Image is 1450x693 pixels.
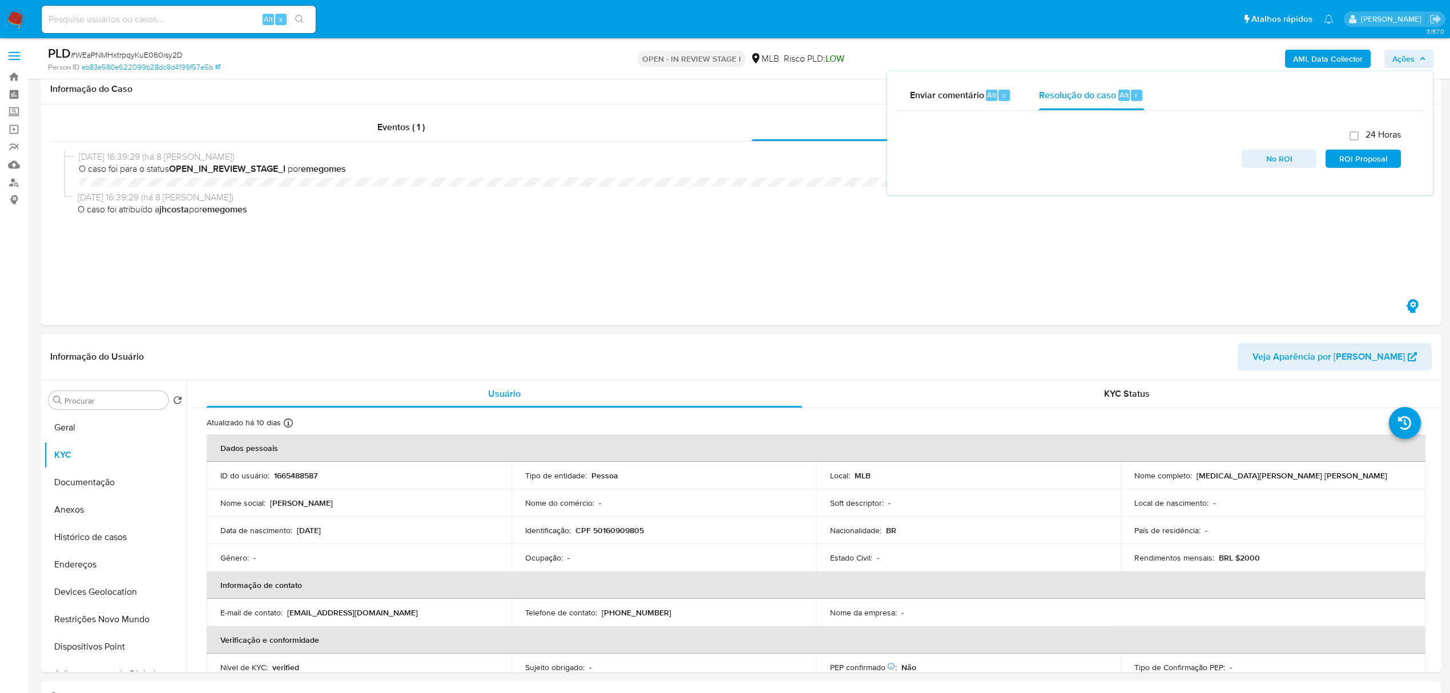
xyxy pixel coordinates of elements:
[488,387,521,400] span: Usuário
[264,14,273,25] span: Alt
[1213,498,1215,508] p: -
[1252,343,1405,370] span: Veja Aparência por [PERSON_NAME]
[599,498,601,508] p: -
[270,498,333,508] p: [PERSON_NAME]
[1242,150,1317,168] button: No ROI
[220,607,283,618] p: E-mail de contato :
[1361,14,1425,25] p: jhonata.costa@mercadolivre.com
[159,203,189,216] b: jhcosta
[525,525,571,535] p: Identificação :
[855,470,871,481] p: MLB
[1002,90,1006,100] span: c
[901,662,916,672] p: Não
[173,396,182,408] button: Retornar ao pedido padrão
[910,88,984,101] span: Enviar comentário
[297,525,321,535] p: [DATE]
[220,525,292,535] p: Data de nascimento :
[1197,470,1387,481] p: [MEDICAL_DATA][PERSON_NAME] [PERSON_NAME]
[525,470,587,481] p: Tipo de entidade :
[1366,129,1401,140] span: 24 Horas
[42,12,316,27] input: Pesquise usuários ou casos...
[575,525,644,535] p: CPF 50160909805
[207,626,1425,654] th: Verificação e conformidade
[78,191,1413,204] span: [DATE] 16:39:29 (há 8 [PERSON_NAME])
[1134,470,1192,481] p: Nome completo :
[274,470,317,481] p: 1665488587
[1205,525,1207,535] p: -
[169,162,285,175] b: OPEN_IN_REVIEW_STAGE_I
[567,553,570,563] p: -
[750,53,779,65] div: MLB
[44,660,187,688] button: Adiantamentos de Dinheiro
[1230,662,1232,672] p: -
[44,469,187,496] button: Documentação
[830,498,884,508] p: Soft descriptor :
[525,498,594,508] p: Nome do comércio :
[784,53,844,65] span: Risco PLD:
[1384,50,1434,68] button: Ações
[288,11,311,27] button: search-icon
[830,553,872,563] p: Estado Civil :
[44,578,187,606] button: Devices Geolocation
[1219,553,1260,563] p: BRL $2000
[377,120,425,134] span: Eventos ( 1 )
[287,607,418,618] p: [EMAIL_ADDRESS][DOMAIN_NAME]
[1039,88,1116,101] span: Resolução do caso
[48,62,79,72] b: Person ID
[207,417,281,428] p: Atualizado há 10 dias
[44,523,187,551] button: Histórico de casos
[78,203,1413,216] span: O caso foi atribuído a por
[53,396,62,405] button: Procurar
[272,662,299,672] p: verified
[1134,662,1225,672] p: Tipo de Confirmação PEP :
[79,163,1413,175] span: O caso foi para o status por
[220,553,249,563] p: Gênero :
[830,662,897,672] p: PEP confirmado :
[886,525,896,535] p: BR
[79,151,1413,163] span: [DATE] 16:39:29 (há 8 [PERSON_NAME])
[602,607,671,618] p: [PHONE_NUMBER]
[279,14,283,25] span: s
[207,571,1425,599] th: Informação de contato
[877,553,879,563] p: -
[825,52,844,65] span: LOW
[525,607,597,618] p: Telefone de contato :
[220,498,265,508] p: Nome social :
[1134,525,1201,535] p: País de residência :
[987,90,996,100] span: Alt
[220,470,269,481] p: ID do usuário :
[71,49,183,61] span: # WEaPNMHxtrpqyKuE060isy2D
[301,162,346,175] b: emegomes
[44,496,187,523] button: Anexos
[44,414,187,441] button: Geral
[1238,343,1432,370] button: Veja Aparência por [PERSON_NAME]
[1251,13,1312,25] span: Atalhos rápidos
[50,351,144,362] h1: Informação do Usuário
[1350,131,1359,140] input: 24 Horas
[1429,13,1441,25] a: Sair
[1119,90,1129,100] span: Alt
[1392,50,1415,68] span: Ações
[207,434,1425,462] th: Dados pessoais
[1134,498,1209,508] p: Local de nascimento :
[589,662,591,672] p: -
[888,498,891,508] p: -
[48,44,71,62] b: PLD
[830,470,850,481] p: Local :
[830,525,881,535] p: Nacionalidade :
[50,83,1432,95] h1: Informação do Caso
[220,662,268,672] p: Nível de KYC :
[1134,553,1214,563] p: Rendimentos mensais :
[1293,50,1363,68] b: AML Data Collector
[1324,14,1334,24] a: Notificações
[830,607,897,618] p: Nome da empresa :
[1250,151,1309,167] span: No ROI
[65,396,164,406] input: Procurar
[638,51,746,67] p: OPEN - IN REVIEW STAGE I
[1326,150,1401,168] button: ROI Proposal
[44,441,187,469] button: KYC
[44,606,187,633] button: Restrições Novo Mundo
[901,607,904,618] p: -
[44,551,187,578] button: Endereços
[1334,151,1393,167] span: ROI Proposal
